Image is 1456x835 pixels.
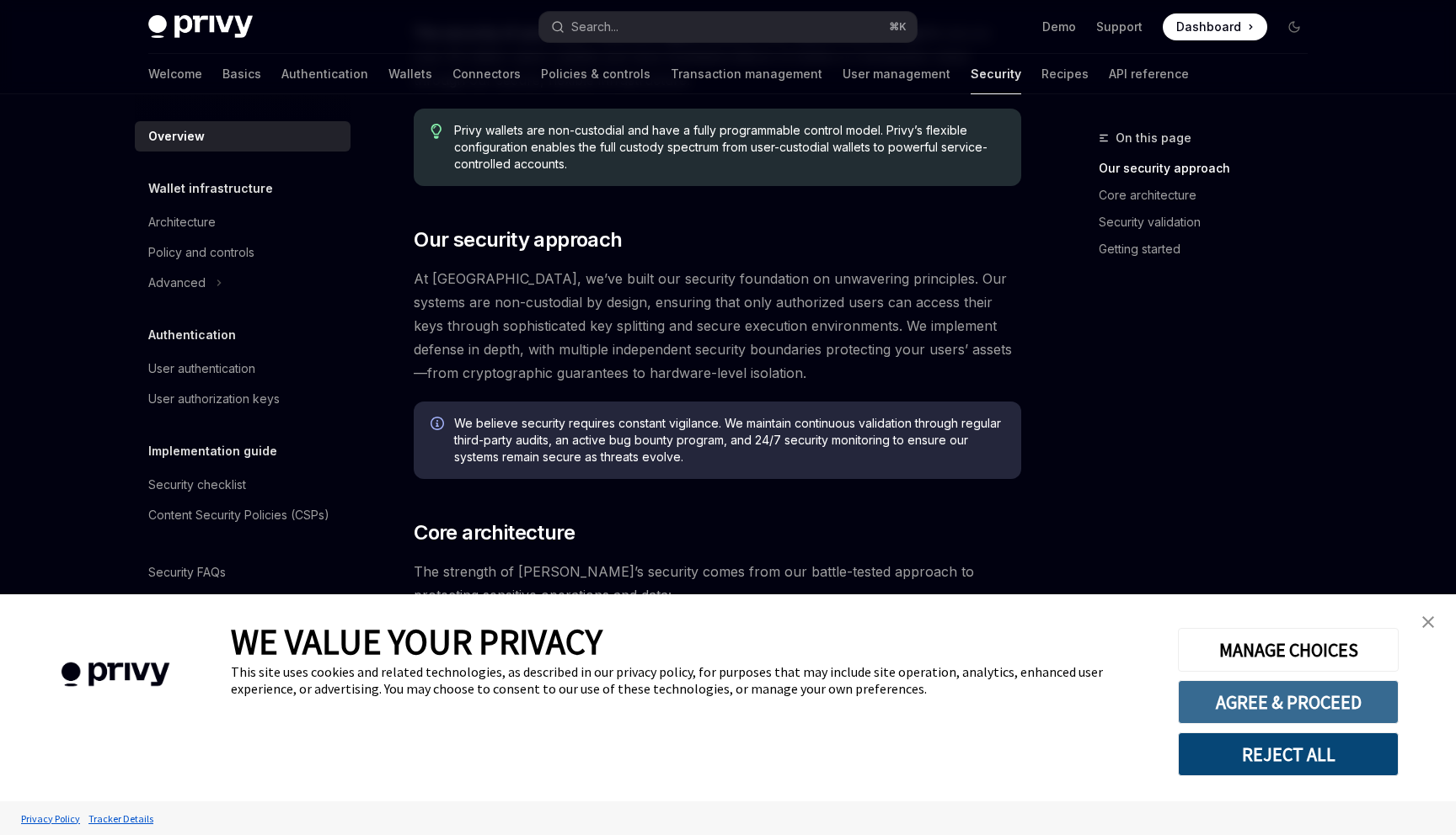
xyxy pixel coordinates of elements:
span: WE VALUE YOUR PRIVACY [231,620,602,663]
a: Security checklist [135,470,351,500]
a: Authentication [281,54,368,94]
a: Transaction management [671,54,822,94]
a: User management [843,54,950,94]
a: Getting started [1099,236,1321,263]
svg: Info [431,417,447,433]
h5: Wallet infrastructure [148,178,273,199]
a: API reference [1109,54,1189,94]
a: Security validation [1099,209,1321,236]
a: Architecture [135,207,351,237]
div: User authentication [148,359,255,379]
a: User authorization keys [135,384,351,414]
button: AGREE & PROCEED [1178,680,1399,724]
div: Advanced [148,273,206,293]
a: Core architecture [1099,182,1321,209]
div: Security FAQs [148,562,226,582]
a: Tracker Details [84,804,158,833]
button: MANAGE CHOICES [1178,628,1399,672]
div: Architecture [148,212,216,232]
div: Security checklist [148,475,246,495]
a: Dashboard [1163,13,1267,40]
a: Security FAQs [135,557,351,588]
a: Overview [135,121,351,152]
span: We believe security requires constant vigilance. We maintain continuous validation through regula... [454,415,1004,465]
a: close banner [1411,605,1445,639]
div: This site uses cookies and related technologies, as described in our privacy policy, for purposes... [231,663,1153,697]
span: Dashboard [1176,19,1241,35]
a: Wallets [388,54,432,94]
div: User authorization keys [148,389,280,409]
span: Core architecture [414,519,575,546]
span: Privy wallets are non-custodial and have a fully programmable control model. Privy’s flexible con... [454,122,1004,173]
svg: Tip [431,124,442,139]
span: At [GEOGRAPHIC_DATA], we’ve built our security foundation on unwavering principles. Our systems a... [414,267,1021,385]
a: Privacy Policy [17,804,84,833]
img: dark logo [148,15,253,39]
div: Search... [571,17,618,37]
a: User authentication [135,354,351,384]
span: The strength of [PERSON_NAME]’s security comes from our battle-tested approach to protecting sens... [414,560,1021,607]
h5: Implementation guide [148,441,277,461]
div: Content Security Policies (CSPs) [148,505,329,525]
a: Welcome [148,54,202,94]
a: Recipes [1041,54,1089,94]
div: Policy and controls [148,242,254,263]
a: Connectors [452,54,521,94]
img: close banner [1422,616,1434,628]
span: On this page [1116,128,1191,148]
h5: Authentication [148,325,236,345]
a: Security [971,54,1021,94]
button: Toggle dark mode [1281,13,1308,40]
span: ⌘ K [889,20,907,34]
button: REJECT ALL [1178,732,1399,776]
a: Demo [1042,19,1076,35]
div: Overview [148,126,205,146]
a: Our security approach [1099,155,1321,182]
a: Policy and controls [135,237,351,268]
a: Content Security Policies (CSPs) [135,500,351,530]
img: company logo [25,638,206,711]
a: Basics [222,54,261,94]
button: Search...⌘K [539,12,917,42]
a: Support [1096,19,1143,35]
a: Policies & controls [541,54,650,94]
span: Our security approach [414,226,622,253]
